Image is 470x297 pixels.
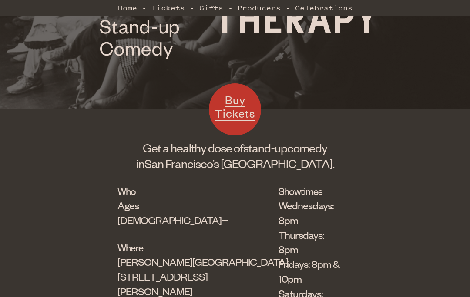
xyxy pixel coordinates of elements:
[117,198,235,228] div: Ages [DEMOGRAPHIC_DATA]+
[279,185,288,198] h2: Showtimes
[117,185,135,198] h2: Who
[215,93,255,121] span: Buy Tickets
[279,198,339,228] li: Wednesdays: 8pm
[144,156,219,171] span: San Francisco’s
[243,141,287,155] span: stand-up
[117,241,135,255] h2: Where
[117,255,288,268] span: [PERSON_NAME][GEOGRAPHIC_DATA]
[279,228,339,257] li: Thursdays: 8pm
[209,84,261,136] a: Buy Tickets
[117,140,352,172] h1: Get a healthy dose of comedy in
[221,156,334,171] span: [GEOGRAPHIC_DATA].
[279,257,339,287] li: Fridays: 8pm & 10pm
